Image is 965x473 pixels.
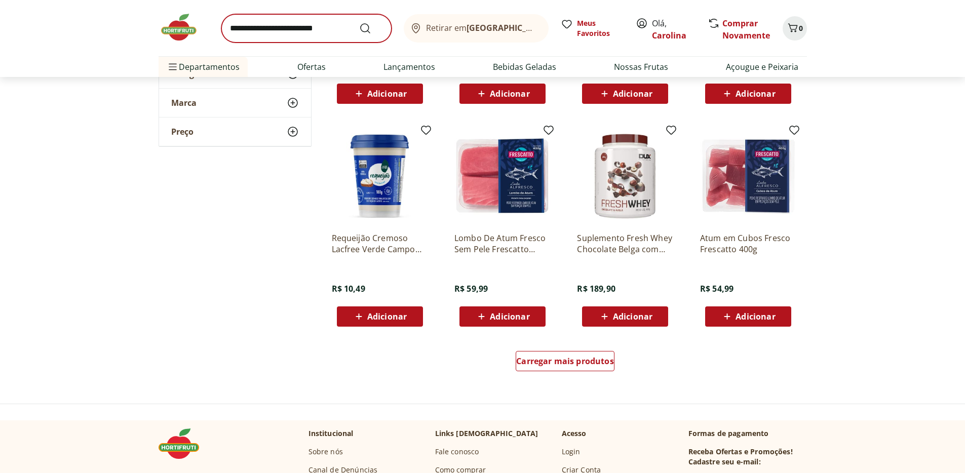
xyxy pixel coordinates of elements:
p: Formas de pagamento [688,428,807,439]
span: Adicionar [490,90,529,98]
p: Links [DEMOGRAPHIC_DATA] [435,428,538,439]
button: Carrinho [783,16,807,41]
span: Marca [171,98,197,108]
span: Retirar em [426,23,538,32]
span: 0 [799,23,803,33]
button: Adicionar [705,306,791,327]
a: Requeijão Cremoso Lacfree Verde Campo 180g [332,232,428,255]
img: Suplemento Fresh Whey Chocolate Belga com Avelã Dux 450g [577,128,673,224]
button: Adicionar [582,84,668,104]
a: Ofertas [297,61,326,73]
button: Adicionar [337,84,423,104]
span: R$ 10,49 [332,283,365,294]
a: Sobre nós [308,447,343,457]
button: Marca [159,89,311,117]
a: Meus Favoritos [561,18,624,38]
img: Atum em Cubos Fresco Frescatto 400g [700,128,796,224]
a: Login [562,447,581,457]
a: Açougue e Peixaria [726,61,798,73]
span: Adicionar [736,312,775,321]
h3: Receba Ofertas e Promoções! [688,447,793,457]
button: Retirar em[GEOGRAPHIC_DATA]/[GEOGRAPHIC_DATA] [404,14,549,43]
span: Adicionar [613,90,652,98]
img: Hortifruti [159,12,209,43]
span: R$ 189,90 [577,283,615,294]
button: Adicionar [459,306,546,327]
span: Carregar mais produtos [516,357,614,365]
span: R$ 54,99 [700,283,734,294]
a: Lombo De Atum Fresco Sem Pele Frescatto 400G [454,232,551,255]
a: Fale conosco [435,447,479,457]
a: Carolina [652,30,686,41]
span: Olá, [652,17,697,42]
span: Departamentos [167,55,240,79]
a: Nossas Frutas [614,61,668,73]
span: Meus Favoritos [577,18,624,38]
button: Adicionar [582,306,668,327]
span: Preço [171,127,194,137]
button: Menu [167,55,179,79]
h3: Cadastre seu e-mail: [688,457,761,467]
img: Hortifruti [159,428,209,459]
a: Atum em Cubos Fresco Frescatto 400g [700,232,796,255]
span: Adicionar [367,90,407,98]
p: Institucional [308,428,354,439]
button: Adicionar [337,306,423,327]
img: Lombo De Atum Fresco Sem Pele Frescatto 400G [454,128,551,224]
a: Bebidas Geladas [493,61,556,73]
span: Adicionar [613,312,652,321]
button: Preço [159,117,311,146]
span: Adicionar [490,312,529,321]
img: Requeijão Cremoso Lacfree Verde Campo 180g [332,128,428,224]
span: R$ 59,99 [454,283,488,294]
input: search [221,14,392,43]
span: Adicionar [367,312,407,321]
b: [GEOGRAPHIC_DATA]/[GEOGRAPHIC_DATA] [467,22,637,33]
a: Comprar Novamente [722,18,770,41]
a: Lançamentos [383,61,435,73]
span: Adicionar [736,90,775,98]
a: Suplemento Fresh Whey Chocolate Belga com Avelã Dux 450g [577,232,673,255]
button: Adicionar [459,84,546,104]
button: Adicionar [705,84,791,104]
button: Submit Search [359,22,383,34]
p: Acesso [562,428,587,439]
a: Carregar mais produtos [516,351,614,375]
